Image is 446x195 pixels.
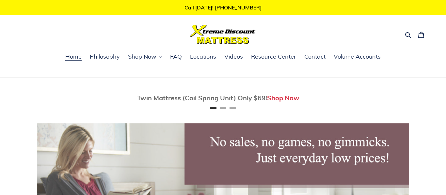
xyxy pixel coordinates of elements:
[221,52,246,62] a: Videos
[187,52,219,62] a: Locations
[334,53,381,61] span: Volume Accounts
[190,53,216,61] span: Locations
[224,53,243,61] span: Videos
[62,52,85,62] a: Home
[167,52,185,62] a: FAQ
[210,107,216,109] button: Page 1
[190,25,256,44] img: Xtreme Discount Mattress
[125,52,165,62] button: Shop Now
[128,53,156,61] span: Shop Now
[301,52,329,62] a: Contact
[267,94,299,102] a: Shop Now
[87,52,123,62] a: Philosophy
[248,52,299,62] a: Resource Center
[251,53,296,61] span: Resource Center
[137,94,267,102] span: Twin Mattress (Coil Spring Unit) Only $69!
[90,53,120,61] span: Philosophy
[330,52,384,62] a: Volume Accounts
[230,107,236,109] button: Page 3
[304,53,326,61] span: Contact
[220,107,226,109] button: Page 2
[170,53,182,61] span: FAQ
[65,53,82,61] span: Home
